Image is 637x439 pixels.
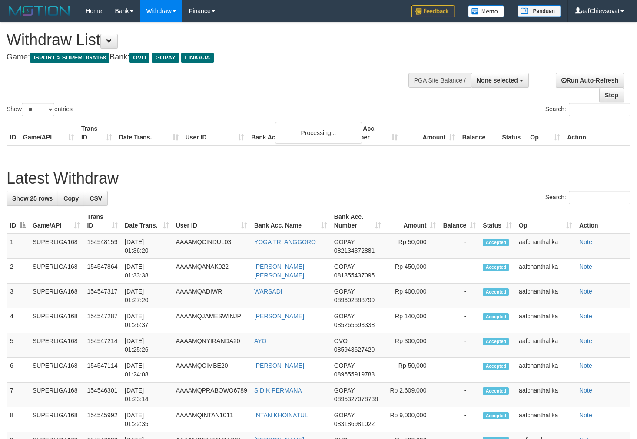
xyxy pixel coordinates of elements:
[83,383,121,407] td: 154546301
[121,333,173,358] td: [DATE] 01:25:26
[385,234,440,259] td: Rp 50,000
[254,313,304,320] a: [PERSON_NAME]
[439,407,479,432] td: -
[254,362,304,369] a: [PERSON_NAME]
[385,383,440,407] td: Rp 2,609,000
[579,238,592,245] a: Note
[20,121,78,145] th: Game/API
[121,308,173,333] td: [DATE] 01:26:37
[515,284,576,308] td: aafchanthalika
[121,383,173,407] td: [DATE] 01:23:14
[173,333,251,358] td: AAAAMQNYIRANDA20
[545,103,630,116] label: Search:
[439,284,479,308] td: -
[7,209,29,234] th: ID: activate to sort column descending
[182,121,248,145] th: User ID
[173,259,251,284] td: AAAAMQANAK022
[83,284,121,308] td: 154547317
[334,420,375,427] span: Copy 083186981022 to clipboard
[254,288,282,295] a: WARSADI
[334,263,355,270] span: GOPAY
[334,337,348,344] span: OVO
[439,383,479,407] td: -
[173,284,251,308] td: AAAAMQADIWR
[7,191,58,206] a: Show 25 rows
[83,259,121,284] td: 154547864
[579,412,592,419] a: Note
[7,333,29,358] td: 5
[254,412,308,419] a: INTAN KHOINATUL
[22,103,54,116] select: Showentries
[515,358,576,383] td: aafchanthalika
[173,234,251,259] td: AAAAMQCINDUL03
[498,121,527,145] th: Status
[334,313,355,320] span: GOPAY
[515,308,576,333] td: aafchanthalika
[334,346,375,353] span: Copy 085943627420 to clipboard
[334,371,375,378] span: Copy 089655919783 to clipboard
[251,209,331,234] th: Bank Acc. Name: activate to sort column ascending
[7,407,29,432] td: 8
[334,321,375,328] span: Copy 085265593338 to clipboard
[439,209,479,234] th: Balance: activate to sort column ascending
[173,308,251,333] td: AAAAMQJAMESWINJP
[121,234,173,259] td: [DATE] 01:36:20
[479,209,515,234] th: Status: activate to sort column ascending
[556,73,624,88] a: Run Auto-Refresh
[439,308,479,333] td: -
[12,195,53,202] span: Show 25 rows
[7,53,416,62] h4: Game: Bank:
[483,412,509,419] span: Accepted
[7,259,29,284] td: 2
[7,31,416,49] h1: Withdraw List
[408,73,471,88] div: PGA Site Balance /
[84,191,108,206] a: CSV
[483,239,509,246] span: Accepted
[483,288,509,296] span: Accepted
[254,337,267,344] a: AYO
[173,383,251,407] td: AAAAMQPRABOWO6789
[385,259,440,284] td: Rp 450,000
[439,259,479,284] td: -
[29,383,83,407] td: SUPERLIGA168
[564,121,630,145] th: Action
[385,333,440,358] td: Rp 300,000
[385,284,440,308] td: Rp 400,000
[121,407,173,432] td: [DATE] 01:22:35
[254,238,316,245] a: YOGA TRI ANGGORO
[254,263,304,279] a: [PERSON_NAME] [PERSON_NAME]
[385,407,440,432] td: Rp 9,000,000
[518,5,561,17] img: panduan.png
[439,358,479,383] td: -
[7,4,73,17] img: MOTION_logo.png
[527,121,564,145] th: Op
[7,234,29,259] td: 1
[30,53,109,63] span: ISPORT > SUPERLIGA168
[483,313,509,320] span: Accepted
[78,121,116,145] th: Trans ID
[29,333,83,358] td: SUPERLIGA168
[468,5,504,17] img: Button%20Memo.svg
[579,263,592,270] a: Note
[152,53,179,63] span: GOPAY
[515,407,576,432] td: aafchanthalika
[483,363,509,370] span: Accepted
[90,195,102,202] span: CSV
[569,191,630,204] input: Search:
[385,358,440,383] td: Rp 50,000
[129,53,149,63] span: OVO
[29,284,83,308] td: SUPERLIGA168
[121,259,173,284] td: [DATE] 01:33:38
[569,103,630,116] input: Search:
[439,234,479,259] td: -
[173,209,251,234] th: User ID: activate to sort column ascending
[275,122,362,144] div: Processing...
[579,288,592,295] a: Note
[29,407,83,432] td: SUPERLIGA168
[515,234,576,259] td: aafchanthalika
[7,284,29,308] td: 3
[576,209,630,234] th: Action
[29,234,83,259] td: SUPERLIGA168
[248,121,343,145] th: Bank Acc. Name
[29,308,83,333] td: SUPERLIGA168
